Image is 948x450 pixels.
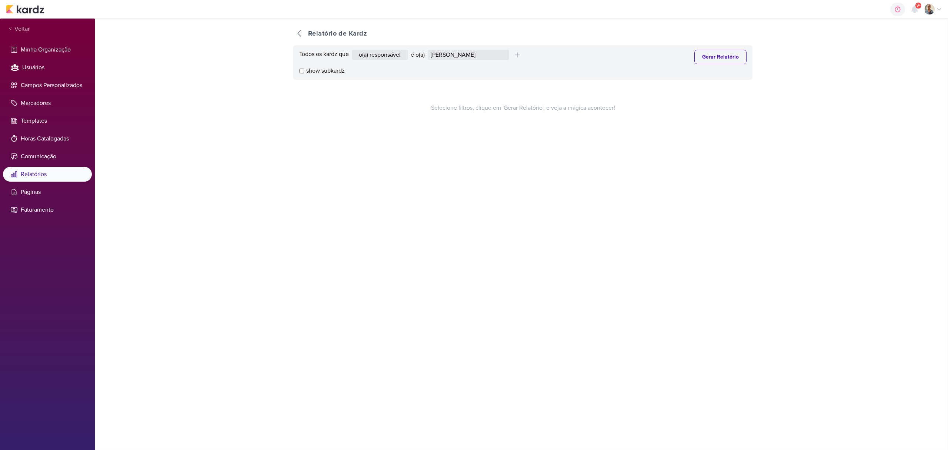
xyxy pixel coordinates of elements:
[3,185,92,199] li: Páginas
[299,50,349,60] div: Todos os kardz que
[308,29,367,39] div: Relatório de Kardz
[3,78,92,93] li: Campos Personalizados
[694,50,747,64] button: Gerar Relatório
[3,131,92,146] li: Horas Catalogadas
[9,25,11,33] span: <
[924,4,935,14] img: Iara Santos
[431,103,615,112] span: Selecione filtros, clique em 'Gerar Relatório', e veja a mágica acontecer!
[306,66,345,75] span: show subkardz
[6,5,44,14] img: kardz.app
[3,113,92,128] li: Templates
[11,24,30,33] span: Voltar
[3,60,92,75] li: Usuários
[917,3,921,9] span: 9+
[3,167,92,182] li: Relatórios
[3,96,92,110] li: Marcadores
[299,69,304,73] input: show subkardz
[3,149,92,164] li: Comunicação
[411,50,425,59] div: é o(a)
[3,202,92,217] li: Faturamento
[3,42,92,57] li: Minha Organização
